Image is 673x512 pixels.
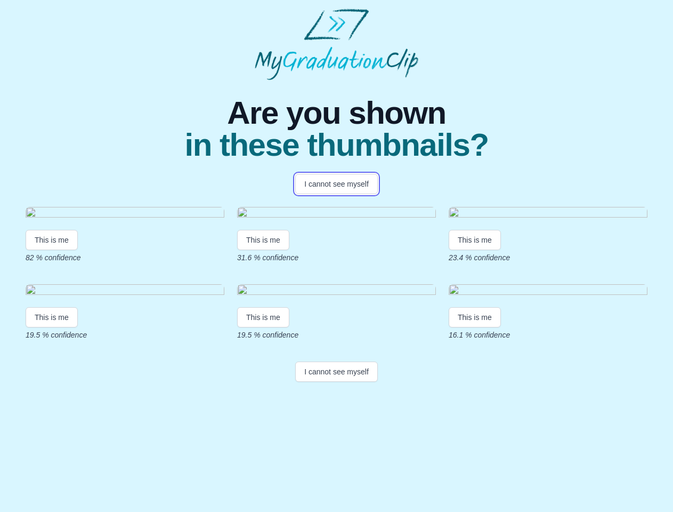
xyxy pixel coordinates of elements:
[449,230,501,250] button: This is me
[26,284,224,299] img: a5227b42ded6cf239d1c7d2d45b56b0f7d06741f.gif
[237,252,436,263] p: 31.6 % confidence
[184,129,488,161] span: in these thumbnails?
[449,330,647,340] p: 16.1 % confidence
[255,9,419,80] img: MyGraduationClip
[26,330,224,340] p: 19.5 % confidence
[237,207,436,221] img: 2135ebc7242b62b386d8371e87bcc26b4050c360.gif
[26,207,224,221] img: 5081faf171007eae395ead187353a0d9e7136157.gif
[449,307,501,327] button: This is me
[237,284,436,299] img: f5c5b904784c7a63e3bc257992391bffe40a2216.gif
[26,252,224,263] p: 82 % confidence
[237,230,289,250] button: This is me
[449,207,647,221] img: 33a192206330e7e9a42524122927efdbe43d50f8.gif
[184,97,488,129] span: Are you shown
[295,362,378,382] button: I cannot see myself
[449,252,647,263] p: 23.4 % confidence
[449,284,647,299] img: 8ba170de1511c34d4297012d3f226bf5f9401b6f.gif
[237,330,436,340] p: 19.5 % confidence
[26,230,78,250] button: This is me
[295,174,378,194] button: I cannot see myself
[26,307,78,327] button: This is me
[237,307,289,327] button: This is me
